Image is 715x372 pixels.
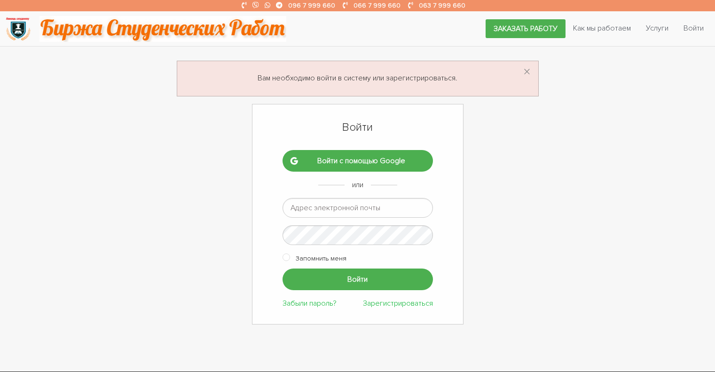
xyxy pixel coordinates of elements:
a: Как мы работаем [566,19,638,37]
a: Заказать работу [486,19,566,38]
input: Войти [283,269,433,290]
button: Dismiss alert [523,65,531,80]
a: Войти с помощью Google [283,150,433,172]
a: Услуги [638,19,676,37]
a: 063 7 999 660 [419,1,465,9]
a: Забыли пароль? [283,299,337,308]
span: или [352,180,363,190]
img: logo-135dea9cf721667cc4ddb0c1795e3ba8b7f362e3d0c04e2cc90b931989920324.png [5,16,31,42]
a: Зарегистрироваться [363,299,433,308]
img: motto-2ce64da2796df845c65ce8f9480b9c9d679903764b3ca6da4b6de107518df0fe.gif [39,16,286,42]
a: Войти [676,19,711,37]
label: Запомнить меня [296,253,346,264]
a: 066 7 999 660 [354,1,401,9]
a: 096 7 999 660 [288,1,335,9]
span: × [523,63,531,81]
input: Адрес электронной почты [283,198,433,218]
p: Вам необходимо войти в систему или зарегистрироваться. [189,72,527,85]
h1: Войти [283,119,433,135]
span: Войти с помощью Google [298,157,425,165]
